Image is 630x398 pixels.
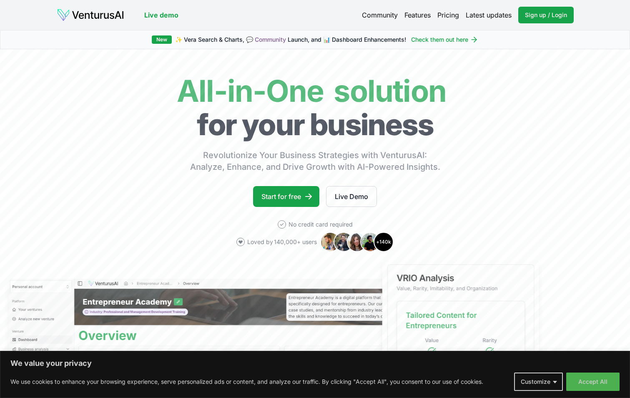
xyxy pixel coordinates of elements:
span: ✨ Vera Search & Charts, 💬 Launch, and 📊 Dashboard Enhancements! [175,35,406,44]
a: Check them out here [411,35,478,44]
a: Community [255,36,286,43]
img: Avatar 3 [347,232,367,252]
img: logo [57,8,124,22]
a: Community [362,10,398,20]
a: Latest updates [466,10,512,20]
p: We value your privacy [10,358,620,368]
a: Features [404,10,431,20]
a: Sign up / Login [518,7,574,23]
div: New [152,35,172,44]
img: Avatar 4 [360,232,380,252]
img: Avatar 2 [334,232,354,252]
a: Live Demo [326,186,377,207]
button: Customize [514,373,563,391]
span: Sign up / Login [525,11,567,19]
a: Live demo [144,10,178,20]
a: Pricing [437,10,459,20]
img: Avatar 1 [320,232,340,252]
a: Start for free [253,186,319,207]
p: We use cookies to enhance your browsing experience, serve personalized ads or content, and analyz... [10,377,483,387]
button: Accept All [566,373,620,391]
